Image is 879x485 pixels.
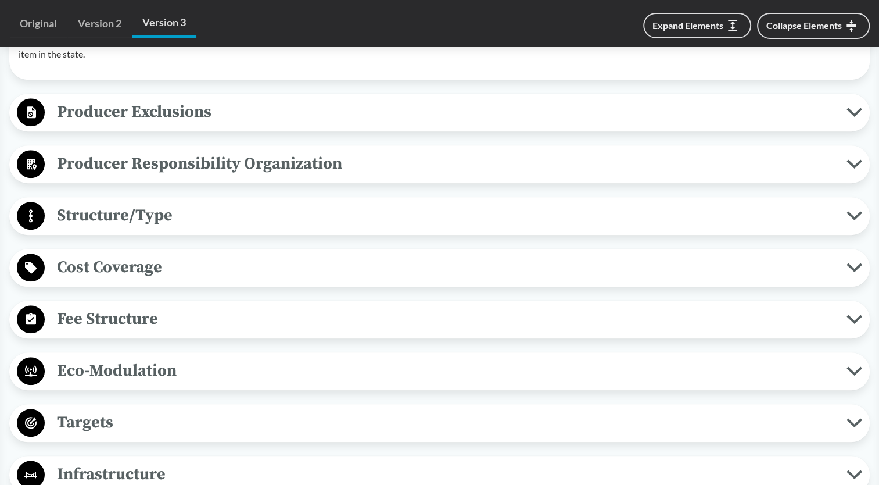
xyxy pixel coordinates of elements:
[13,408,866,438] button: Targets
[13,201,866,231] button: Structure/Type
[9,10,67,37] a: Original
[13,98,866,127] button: Producer Exclusions
[45,358,846,384] span: Eco-Modulation
[13,305,866,334] button: Fee Structure
[67,10,132,37] a: Version 2
[19,33,860,61] p: If there is no brand or licensee, the producer of the packaging is the person that imports the pa...
[757,13,870,39] button: Collapse Elements
[132,9,196,38] a: Version 3
[45,409,846,436] span: Targets
[13,149,866,179] button: Producer Responsibility Organization
[643,13,751,38] button: Expand Elements
[45,202,846,229] span: Structure/Type
[13,356,866,386] button: Eco-Modulation
[45,151,846,177] span: Producer Responsibility Organization
[45,254,846,280] span: Cost Coverage
[45,99,846,125] span: Producer Exclusions
[13,253,866,283] button: Cost Coverage
[45,306,846,332] span: Fee Structure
